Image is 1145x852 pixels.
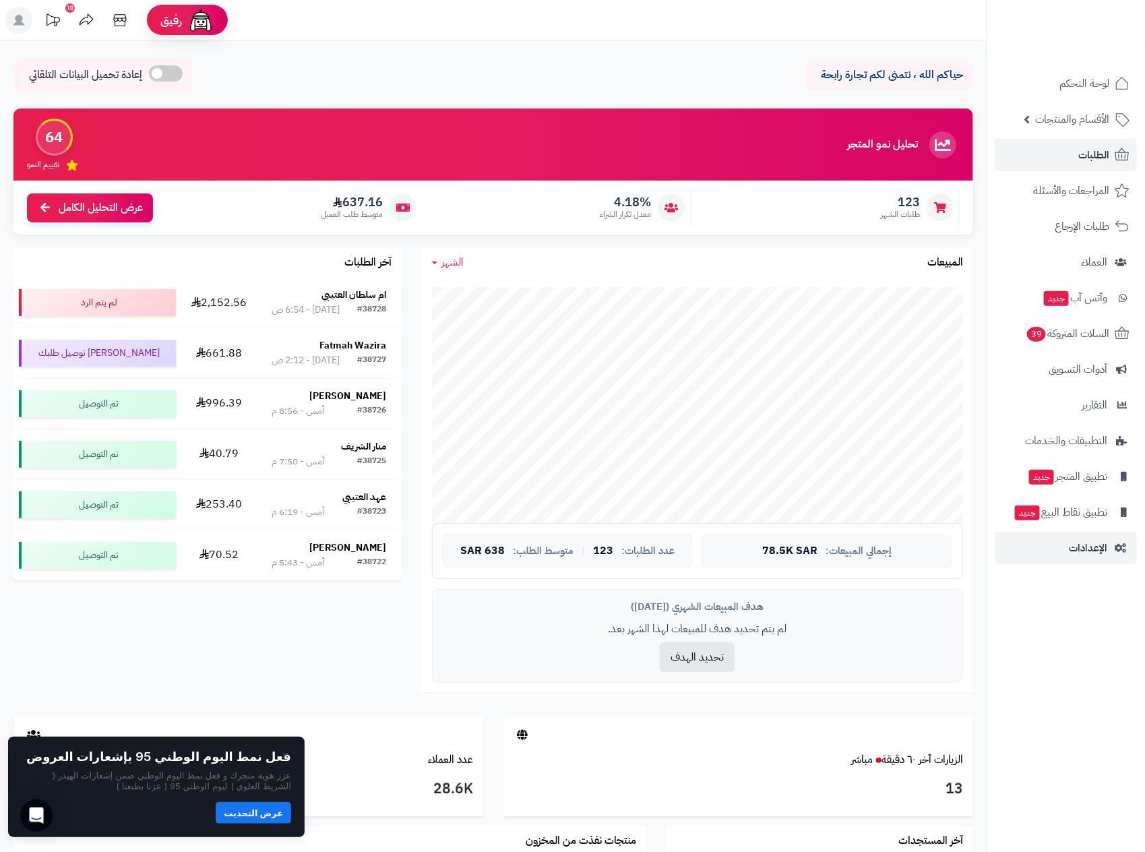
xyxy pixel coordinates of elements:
[20,799,53,832] div: Open Intercom Messenger
[1014,503,1107,522] span: تطبيق نقاط البيع
[309,389,386,403] strong: [PERSON_NAME]
[181,328,256,378] td: 661.88
[513,545,574,557] span: متوسط الطلب:
[898,835,963,847] h3: آخر المستجدات
[187,7,214,34] img: ai-face.png
[19,340,176,367] div: [PERSON_NAME] توصيل طلبك
[321,195,383,210] span: 637.16
[995,210,1137,243] a: طلبات الإرجاع
[995,317,1137,350] a: السلات المتروكة39
[26,750,291,764] h2: فعل نمط اليوم الوطني 95 بإشعارات العروض
[309,541,386,555] strong: [PERSON_NAME]
[1035,110,1109,129] span: الأقسام والمنتجات
[181,429,256,479] td: 40.79
[995,175,1137,207] a: المراجعات والأسئلة
[1029,470,1054,485] span: جديد
[272,354,340,367] div: [DATE] - 2:12 ص
[1015,506,1040,520] span: جديد
[582,546,585,556] span: |
[1043,288,1107,307] span: وآتس آب
[526,835,636,847] h3: منتجات نفذت من المخزون
[357,455,386,468] div: #38725
[357,404,386,418] div: #38726
[19,289,176,316] div: لم يتم الرد
[1044,291,1069,306] span: جديد
[181,480,256,530] td: 253.40
[19,491,176,518] div: تم التوصيل
[1049,360,1107,379] span: أدوات التسويق
[1028,467,1107,486] span: تطبيق المتجر
[1082,396,1107,415] span: التقارير
[441,254,464,270] span: الشهر
[272,455,324,468] div: أمس - 7:50 م
[1026,324,1109,343] span: السلات المتروكة
[995,282,1137,314] a: وآتس آبجديد
[344,257,392,269] h3: آخر الطلبات
[19,542,176,569] div: تم التوصيل
[826,545,892,557] span: إجمالي المبيعات:
[319,338,386,353] strong: Fatmah Wazira
[432,255,464,270] a: الشهر
[600,195,651,210] span: 4.18%
[59,200,143,216] span: عرض التحليل الكامل
[272,556,324,570] div: أمس - 5:43 م
[881,209,920,220] span: طلبات الشهر
[272,303,340,317] div: [DATE] - 6:54 ص
[181,278,256,328] td: 2,152.56
[272,506,324,519] div: أمس - 6:19 م
[995,139,1137,171] a: الطلبات
[357,556,386,570] div: #38722
[995,460,1137,493] a: تطبيق المتجرجديد
[27,193,153,222] a: عرض التحليل الكامل
[1069,539,1107,557] span: الإعدادات
[216,802,291,824] button: عرض التحديث
[851,752,873,768] small: مباشر
[357,506,386,519] div: #38723
[995,246,1137,278] a: العملاء
[1033,181,1109,200] span: المراجعات والأسئلة
[1026,326,1047,342] span: 39
[181,530,256,580] td: 70.52
[593,545,613,557] span: 123
[321,288,386,302] strong: ام سلطان العتيبي
[160,12,182,28] span: رفيق
[600,209,651,220] span: معدل تكرار الشراء
[460,545,505,557] span: 638 SAR
[181,379,256,429] td: 996.39
[995,532,1137,564] a: الإعدادات
[36,7,69,37] a: تحديثات المنصة
[341,439,386,454] strong: منار الشريف
[995,496,1137,528] a: تطبيق نقاط البيعجديد
[995,353,1137,386] a: أدوات التسويق
[1081,253,1107,272] span: العملاء
[357,303,386,317] div: #38728
[851,752,963,768] a: الزيارات آخر ٦٠ دقيقةمباشر
[1078,146,1109,164] span: الطلبات
[272,404,324,418] div: أمس - 8:56 م
[443,621,952,637] p: لم يتم تحديد هدف للمبيعات لهذا الشهر بعد.
[428,752,473,768] a: عدد العملاء
[65,3,75,13] div: 10
[1055,217,1109,236] span: طلبات الإرجاع
[1025,431,1107,450] span: التطبيقات والخدمات
[29,67,142,83] span: إعادة تحميل البيانات التلقائي
[995,67,1137,100] a: لوحة التحكم
[19,390,176,417] div: تم التوصيل
[514,778,963,801] h3: 13
[815,67,963,83] p: حياكم الله ، نتمنى لكم تجارة رابحة
[995,425,1137,457] a: التطبيقات والخدمات
[443,600,952,614] div: هدف المبيعات الشهري ([DATE])
[1059,74,1109,93] span: لوحة التحكم
[19,441,176,468] div: تم التوصيل
[847,139,918,151] h3: تحليل نمو المتجر
[1053,23,1132,51] img: logo-2.png
[995,389,1137,421] a: التقارير
[927,257,963,269] h3: المبيعات
[22,770,291,792] p: عزز هوية متجرك و فعل نمط اليوم الوطني ضمن إشعارات الهيدر ( الشريط العلوي ) ليوم الوطني 95 ( عزنا ...
[27,159,59,171] span: تقييم النمو
[357,354,386,367] div: #38727
[321,209,383,220] span: متوسط طلب العميل
[660,642,735,672] button: تحديد الهدف
[763,545,818,557] span: 78.5K SAR
[621,545,675,557] span: عدد الطلبات:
